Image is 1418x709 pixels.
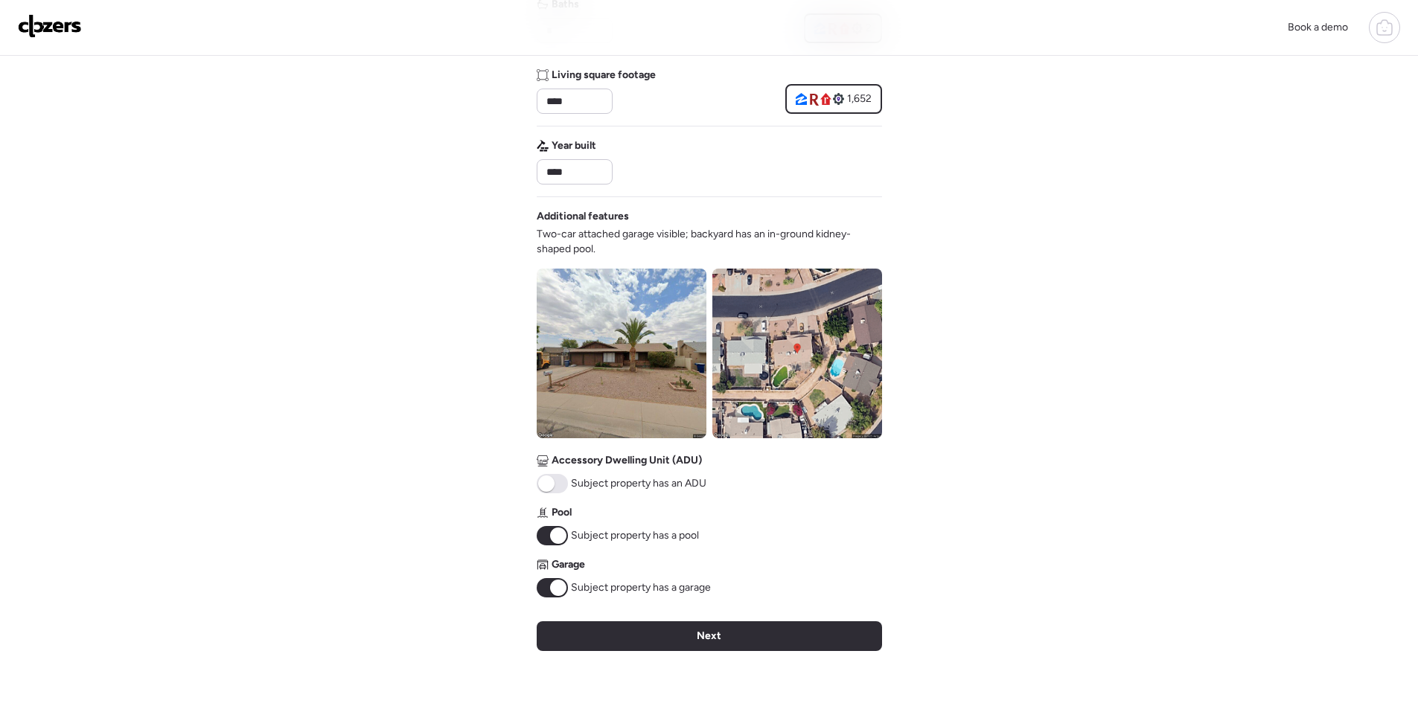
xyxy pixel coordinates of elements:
span: Year built [552,138,596,153]
span: Subject property has an ADU [571,476,706,491]
span: Subject property has a pool [571,528,699,543]
span: Garage [552,557,585,572]
span: Pool [552,505,572,520]
span: Subject property has a garage [571,580,711,595]
span: Accessory Dwelling Unit (ADU) [552,453,702,468]
span: Two-car attached garage visible; backyard has an in-ground kidney-shaped pool. [537,227,882,257]
span: 1,652 [847,92,872,106]
span: Additional features [537,209,629,224]
span: Living square footage [552,68,656,83]
span: Book a demo [1288,21,1348,33]
span: Next [697,629,721,644]
img: Logo [18,14,82,38]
